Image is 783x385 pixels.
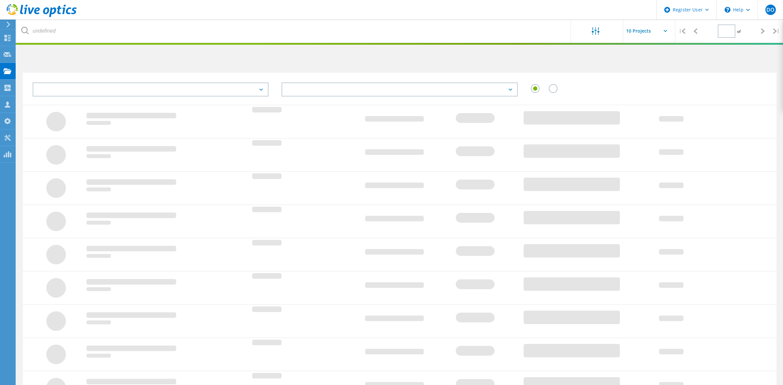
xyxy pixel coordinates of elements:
[675,20,689,43] div: |
[16,20,571,42] input: undefined
[766,7,775,12] span: DO
[737,29,741,34] span: of
[770,20,783,43] div: |
[725,7,730,13] svg: \n
[7,14,77,18] a: Live Optics Dashboard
